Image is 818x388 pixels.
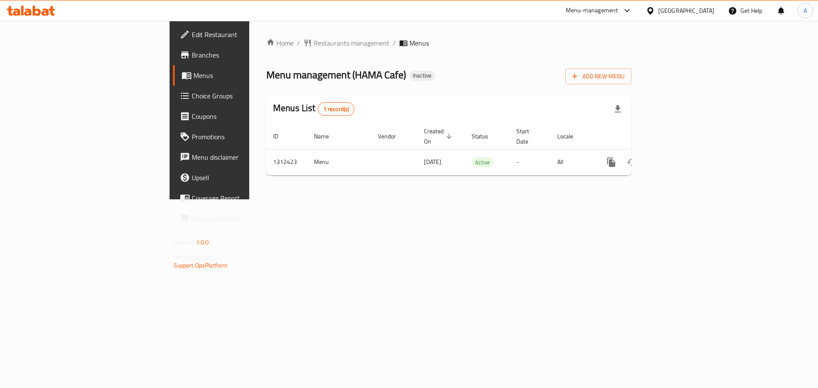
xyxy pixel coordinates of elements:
[173,147,306,167] a: Menu disclaimer
[173,24,306,45] a: Edit Restaurant
[566,6,618,16] div: Menu-management
[173,188,306,208] a: Coverage Report
[192,172,300,183] span: Upsell
[173,126,306,147] a: Promotions
[572,71,625,82] span: Add New Menu
[173,86,306,106] a: Choice Groups
[622,152,642,172] button: Change Status
[314,38,389,48] span: Restaurants management
[378,131,407,141] span: Vendor
[557,131,584,141] span: Locale
[472,157,493,167] div: Active
[173,45,306,65] a: Branches
[192,50,300,60] span: Branches
[516,126,540,147] span: Start Date
[196,237,209,248] span: 1.0.0
[174,251,213,262] span: Get support on:
[314,131,340,141] span: Name
[594,124,690,149] th: Actions
[601,152,622,172] button: more
[266,124,690,175] table: enhanced table
[174,237,195,248] span: Version:
[173,167,306,188] a: Upsell
[273,131,289,141] span: ID
[318,102,355,116] div: Total records count
[173,106,306,126] a: Coupons
[409,38,429,48] span: Menus
[173,65,306,86] a: Menus
[192,111,300,121] span: Coupons
[472,158,493,167] span: Active
[266,65,406,84] span: Menu management ( HAMA Cafe )
[409,71,435,81] div: Inactive
[266,38,631,48] nav: breadcrumb
[409,72,435,79] span: Inactive
[565,69,631,84] button: Add New Menu
[658,6,714,15] div: [GEOGRAPHIC_DATA]
[192,152,300,162] span: Menu disclaimer
[550,149,594,175] td: All
[192,91,300,101] span: Choice Groups
[192,29,300,40] span: Edit Restaurant
[510,149,550,175] td: -
[303,38,389,48] a: Restaurants management
[174,260,228,271] a: Support.OpsPlatform
[472,131,499,141] span: Status
[608,99,628,119] div: Export file
[192,132,300,142] span: Promotions
[192,213,300,224] span: Grocery Checklist
[173,208,306,229] a: Grocery Checklist
[804,6,807,15] span: A
[393,38,396,48] li: /
[307,149,371,175] td: Menu
[318,105,354,113] span: 1 record(s)
[193,70,300,80] span: Menus
[424,126,455,147] span: Created On
[424,156,441,167] span: [DATE]
[273,102,354,116] h2: Menus List
[192,193,300,203] span: Coverage Report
